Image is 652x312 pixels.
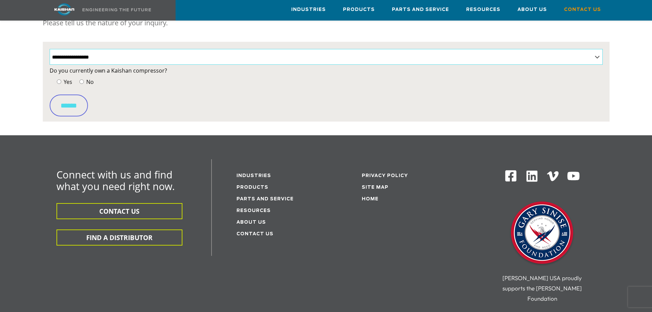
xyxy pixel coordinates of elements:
[236,232,273,236] a: Contact Us
[567,170,580,183] img: Youtube
[43,16,610,30] p: Please tell us the nature of your inquiry.
[362,174,408,178] a: Privacy Policy
[62,78,72,86] span: Yes
[517,6,547,14] span: About Us
[56,203,182,219] button: CONTACT US
[236,174,271,178] a: Industries
[392,6,449,14] span: Parts and Service
[236,220,266,225] a: About Us
[362,185,388,190] a: Site Map
[504,170,517,182] img: Facebook
[79,79,84,84] input: No
[547,171,559,181] img: Vimeo
[508,199,576,268] img: Gary Sinise Foundation
[525,170,539,183] img: Linkedin
[517,0,547,19] a: About Us
[50,66,603,116] form: Contact form
[236,185,268,190] a: Products
[343,0,375,19] a: Products
[85,78,94,86] span: No
[39,3,90,15] img: kaishan logo
[56,229,182,246] button: FIND A DISTRIBUTOR
[392,0,449,19] a: Parts and Service
[291,0,326,19] a: Industries
[502,274,582,302] span: [PERSON_NAME] USA proudly supports the [PERSON_NAME] Foundation
[291,6,326,14] span: Industries
[50,66,603,75] label: Do you currently own a Kaishan compressor?
[82,8,151,11] img: Engineering the future
[236,197,294,201] a: Parts and service
[564,0,601,19] a: Contact Us
[466,6,500,14] span: Resources
[236,209,271,213] a: Resources
[466,0,500,19] a: Resources
[362,197,379,201] a: Home
[57,79,61,84] input: Yes
[56,168,175,193] span: Connect with us and find what you need right now.
[343,6,375,14] span: Products
[564,6,601,14] span: Contact Us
